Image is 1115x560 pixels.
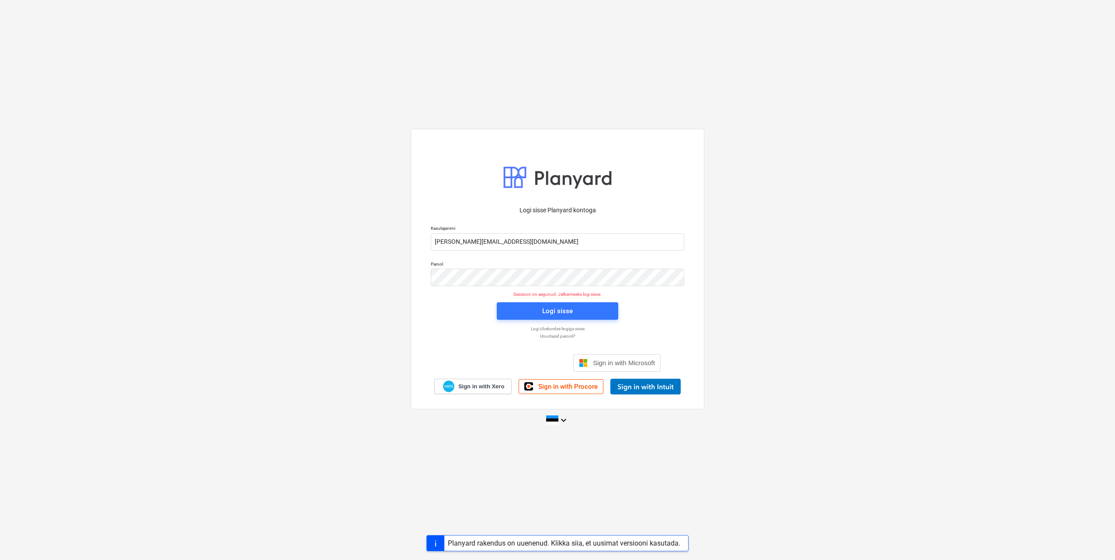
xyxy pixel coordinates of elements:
[448,539,680,547] div: Planyard rakendus on uuenenud. Klikka siia, et uusimat versiooni kasutada.
[431,225,684,233] p: Kasutajanimi
[434,379,512,394] a: Sign in with Xero
[458,383,504,391] span: Sign in with Xero
[426,291,689,297] p: Sessioon on aegunud. Jätkamiseks logi sisse.
[426,326,689,332] a: Logi ühekordse lingiga sisse
[431,233,684,251] input: Kasutajanimi
[542,305,573,317] div: Logi sisse
[450,353,571,373] iframe: Sisselogimine Google'i nupu abil
[426,333,689,339] a: Unustasid parooli?
[431,206,684,215] p: Logi sisse Planyard kontoga
[538,383,598,391] span: Sign in with Procore
[558,415,569,425] i: keyboard_arrow_down
[443,380,454,392] img: Xero logo
[431,261,684,269] p: Parool
[593,359,655,366] span: Sign in with Microsoft
[519,379,603,394] a: Sign in with Procore
[579,359,588,367] img: Microsoft logo
[497,302,618,320] button: Logi sisse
